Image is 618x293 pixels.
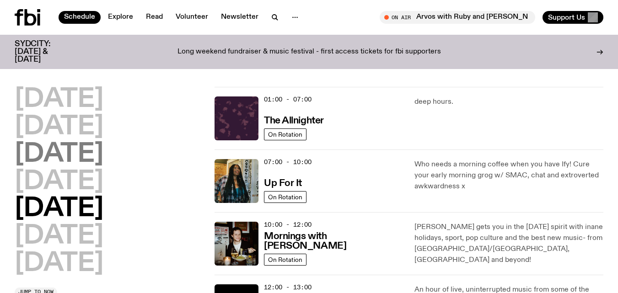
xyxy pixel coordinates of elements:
button: [DATE] [15,251,103,277]
span: On Rotation [268,193,302,200]
span: 07:00 - 10:00 [264,158,312,166]
a: Mornings with [PERSON_NAME] [264,230,403,251]
p: [PERSON_NAME] gets you in the [DATE] spirit with inane holidays, sport, pop culture and the best ... [414,222,603,266]
h3: SYDCITY: [DATE] & [DATE] [15,40,73,64]
a: Volunteer [170,11,214,24]
button: On AirArvos with Ruby and [PERSON_NAME] [380,11,535,24]
span: On Rotation [268,256,302,263]
button: Support Us [543,11,603,24]
button: [DATE] [15,114,103,140]
span: 01:00 - 07:00 [264,95,312,104]
a: On Rotation [264,191,306,203]
h3: Up For It [264,179,302,188]
button: [DATE] [15,169,103,195]
a: Up For It [264,177,302,188]
a: Schedule [59,11,101,24]
span: 12:00 - 13:00 [264,283,312,292]
a: On Rotation [264,254,306,266]
img: Ify - a Brown Skin girl with black braided twists, looking up to the side with her tongue stickin... [215,159,258,203]
h3: Mornings with [PERSON_NAME] [264,232,403,251]
button: [DATE] [15,87,103,112]
p: Who needs a morning coffee when you have Ify! Cure your early morning grog w/ SMAC, chat and extr... [414,159,603,192]
span: 10:00 - 12:00 [264,220,312,229]
a: Newsletter [215,11,264,24]
h3: The Allnighter [264,116,324,126]
a: Explore [102,11,139,24]
p: deep hours. [414,96,603,107]
button: [DATE] [15,196,103,222]
a: On Rotation [264,128,306,140]
img: Sam blankly stares at the camera, brightly lit by a camera flash wearing a hat collared shirt and... [215,222,258,266]
button: [DATE] [15,224,103,249]
button: [DATE] [15,142,103,167]
a: The Allnighter [264,114,324,126]
span: Support Us [548,13,585,21]
a: Read [140,11,168,24]
p: Long weekend fundraiser & music festival - first access tickets for fbi supporters [177,48,441,56]
span: On Rotation [268,131,302,138]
